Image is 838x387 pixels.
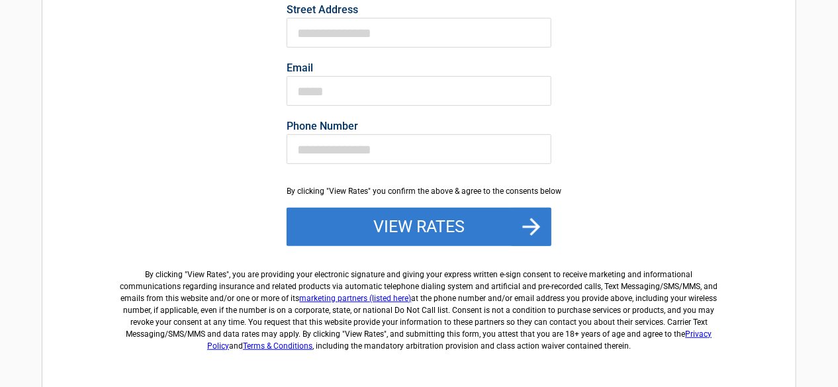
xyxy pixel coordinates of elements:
label: Street Address [287,5,551,15]
label: Phone Number [287,121,551,132]
a: Terms & Conditions [243,341,312,351]
label: By clicking " ", you are providing your electronic signature and giving your express written e-si... [115,258,723,352]
a: marketing partners (listed here) [300,294,412,303]
a: Privacy Policy [207,329,712,351]
span: View Rates [188,270,227,279]
label: Email [287,63,551,73]
div: By clicking "View Rates" you confirm the above & agree to the consents below [287,185,551,197]
button: View Rates [287,208,551,246]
